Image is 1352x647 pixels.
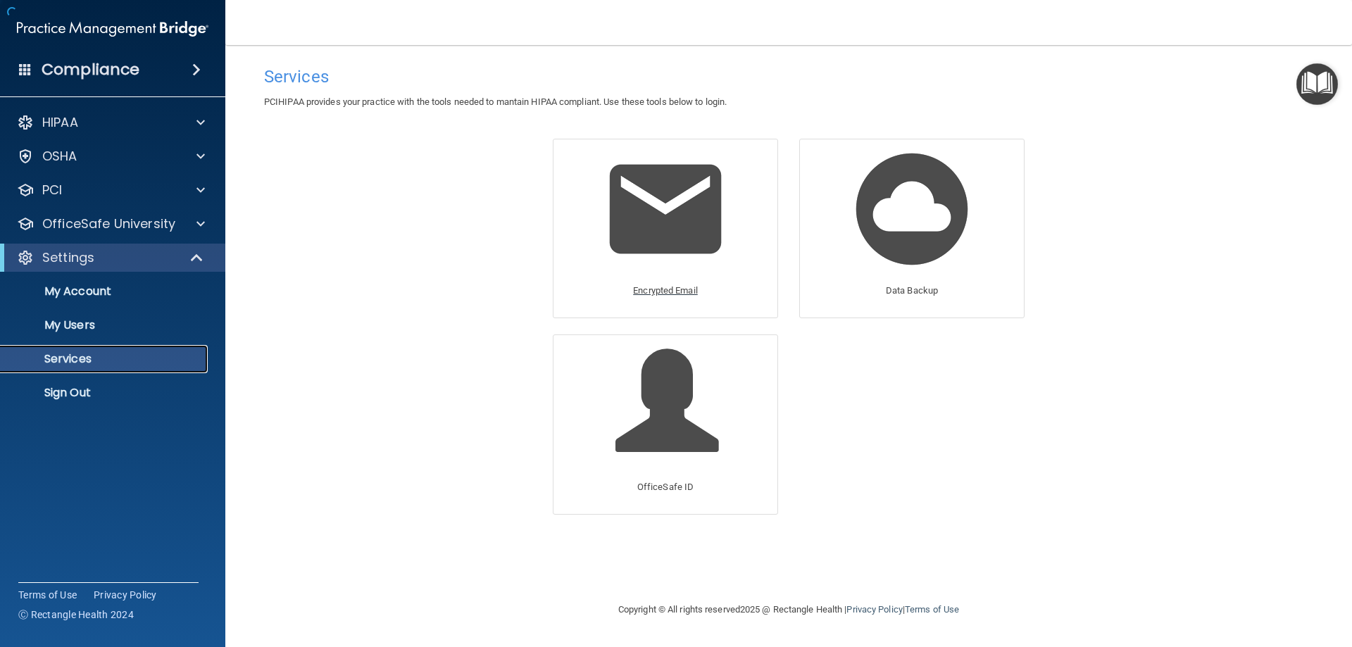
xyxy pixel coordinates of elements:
a: Terms of Use [18,588,77,602]
p: Sign Out [9,386,201,400]
p: Data Backup [886,282,938,299]
h4: Services [264,68,1313,86]
a: OSHA [17,148,205,165]
p: PCI [42,182,62,199]
a: Terms of Use [905,604,959,615]
a: Privacy Policy [846,604,902,615]
img: PMB logo [17,15,208,43]
img: Data Backup [845,142,979,276]
p: My Users [9,318,201,332]
p: OSHA [42,148,77,165]
a: OfficeSafe ID [553,334,778,514]
a: Privacy Policy [94,588,157,602]
span: Ⓒ Rectangle Health 2024 [18,608,134,622]
p: Services [9,352,201,366]
p: Settings [42,249,94,266]
a: HIPAA [17,114,205,131]
div: Copyright © All rights reserved 2025 @ Rectangle Health | | [532,587,1046,632]
span: PCIHIPAA provides your practice with the tools needed to mantain HIPAA compliant. Use these tools... [264,96,727,107]
a: PCI [17,182,205,199]
button: Open Resource Center [1296,63,1338,105]
p: Encrypted Email [633,282,698,299]
p: OfficeSafe ID [637,479,694,496]
a: Settings [17,249,204,266]
a: OfficeSafe University [17,215,205,232]
img: Encrypted Email [599,142,732,276]
p: My Account [9,284,201,299]
p: OfficeSafe University [42,215,175,232]
iframe: Drift Widget Chat Controller [1108,547,1335,603]
h4: Compliance [42,60,139,80]
p: HIPAA [42,114,78,131]
a: Encrypted Email Encrypted Email [553,139,778,318]
a: Data Backup Data Backup [799,139,1025,318]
